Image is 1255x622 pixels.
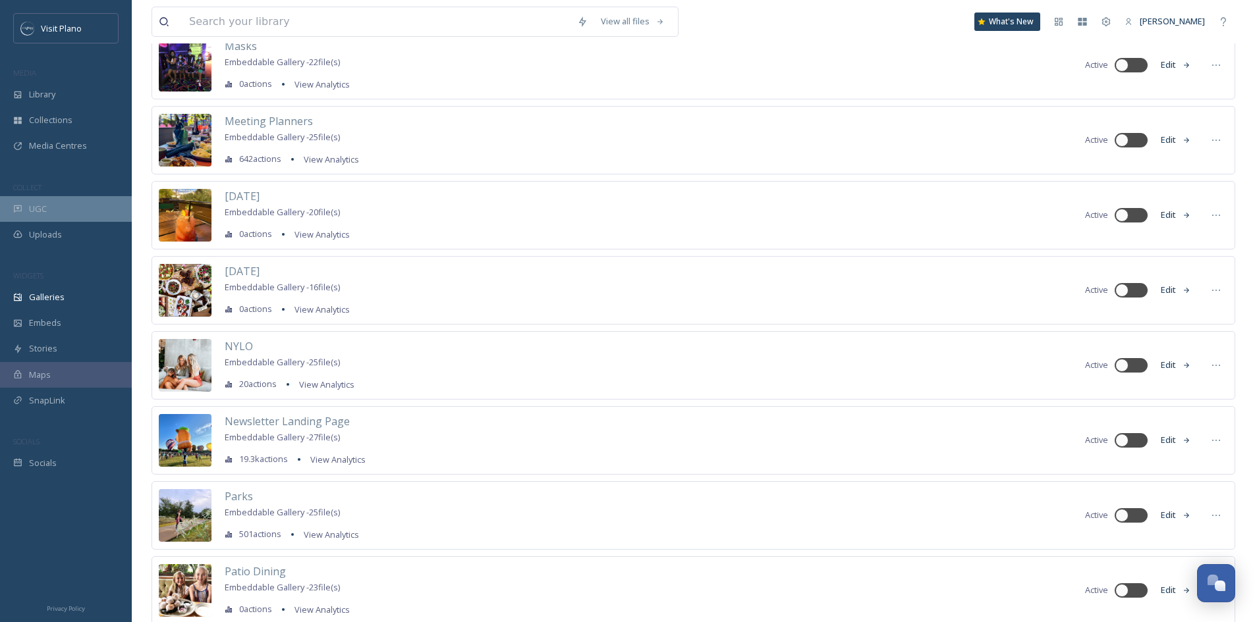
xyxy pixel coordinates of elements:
[1140,15,1205,27] span: [PERSON_NAME]
[225,56,340,68] span: Embeddable Gallery - 22 file(s)
[225,564,286,579] span: Patio Dining
[239,153,281,165] span: 642 actions
[225,131,340,143] span: Embeddable Gallery - 25 file(s)
[29,369,51,381] span: Maps
[239,603,272,615] span: 0 actions
[159,189,211,242] img: 010b7956-aae4-457e-906f-b1e93e2c92c6.jpg
[1085,584,1108,596] span: Active
[239,78,272,90] span: 0 actions
[239,453,288,465] span: 19.3k actions
[1085,509,1108,521] span: Active
[297,151,359,167] a: View Analytics
[1154,577,1198,603] button: Edit
[225,206,340,218] span: Embeddable Gallery - 20 file(s)
[225,506,340,518] span: Embeddable Gallery - 25 file(s)
[13,271,43,280] span: WIDGETS
[1085,134,1108,146] span: Active
[41,22,82,34] span: Visit Plano
[225,339,253,353] span: NYLO
[29,140,87,152] span: Media Centres
[974,13,1040,31] a: What's New
[1085,209,1108,221] span: Active
[594,9,671,34] a: View all files
[1154,502,1198,528] button: Edit
[1154,52,1198,78] button: Edit
[299,378,354,390] span: View Analytics
[182,7,571,36] input: Search your library
[225,489,253,504] span: Parks
[1118,9,1212,34] a: [PERSON_NAME]
[225,281,340,293] span: Embeddable Gallery - 16 file(s)
[1154,352,1198,378] button: Edit
[1085,359,1108,371] span: Active
[288,301,350,317] a: View Analytics
[1154,202,1198,228] button: Edit
[159,264,211,317] img: ea966190-7b4c-4e2f-8ef8-62fb5b8dd5e4.jpg
[1197,564,1235,602] button: Open Chat
[29,203,47,215] span: UGC
[29,457,57,469] span: Socials
[239,528,281,540] span: 501 actions
[1154,427,1198,453] button: Edit
[29,394,65,407] span: SnapLink
[1085,284,1108,296] span: Active
[294,604,350,615] span: View Analytics
[225,39,257,53] span: Masks
[310,454,366,465] span: View Analytics
[13,436,40,446] span: SOCIALS
[294,303,350,315] span: View Analytics
[47,604,85,613] span: Privacy Policy
[239,303,272,315] span: 0 actions
[294,228,350,240] span: View Analytics
[159,489,211,542] img: 7eb732e7-c980-4333-8e15-99c2ac67f8d9.jpg
[239,228,272,240] span: 0 actions
[225,114,313,128] span: Meeting Planners
[159,564,211,617] img: fd81fba9-ddad-4e5f-903c-6476c32ae8d1.jpg
[29,342,57,355] span: Stories
[288,76,350,92] a: View Analytics
[225,189,260,203] span: [DATE]
[13,182,42,192] span: COLLECT
[288,226,350,242] a: View Analytics
[21,22,34,35] img: images.jpeg
[1085,434,1108,446] span: Active
[304,529,359,540] span: View Analytics
[1154,127,1198,153] button: Edit
[29,228,62,241] span: Uploads
[225,431,340,443] span: Embeddable Gallery - 27 file(s)
[225,356,340,368] span: Embeddable Gallery - 25 file(s)
[29,114,72,126] span: Collections
[294,78,350,90] span: View Analytics
[293,376,354,392] a: View Analytics
[297,527,359,542] a: View Analytics
[304,153,359,165] span: View Analytics
[1154,277,1198,303] button: Edit
[29,317,61,329] span: Embeds
[29,88,55,101] span: Library
[304,452,366,467] a: View Analytics
[159,414,211,467] img: 65f9e75b-5d32-495d-849a-8334b8db7087.jpg
[29,291,65,303] span: Galleries
[239,378,277,390] span: 20 actions
[288,602,350,617] a: View Analytics
[225,581,340,593] span: Embeddable Gallery - 23 file(s)
[1085,59,1108,71] span: Active
[159,39,211,91] img: ec44adb6-e429-43dd-ada5-8befc6f2b958.jpg
[159,114,211,167] img: 44f23dc1-869e-4f3a-a01c-80798d675cc7.jpg
[225,264,260,278] span: [DATE]
[47,600,85,615] a: Privacy Policy
[13,68,36,78] span: MEDIA
[225,414,350,428] span: Newsletter Landing Page
[159,339,211,392] img: b87d6722-b14c-499f-a501-61c1af26308b.jpg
